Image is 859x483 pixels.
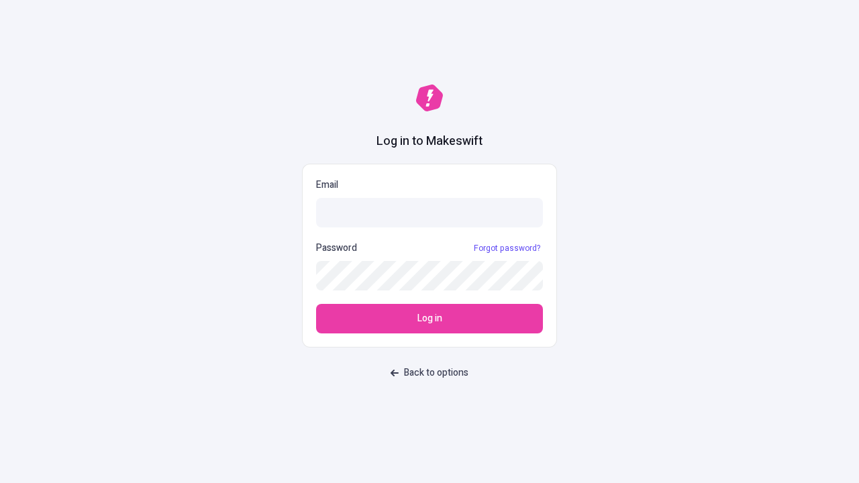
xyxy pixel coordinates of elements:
[376,133,483,150] h1: Log in to Makeswift
[404,366,468,380] span: Back to options
[316,198,543,227] input: Email
[383,361,476,385] button: Back to options
[316,304,543,333] button: Log in
[471,243,543,254] a: Forgot password?
[316,241,357,256] p: Password
[316,178,543,193] p: Email
[417,311,442,326] span: Log in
